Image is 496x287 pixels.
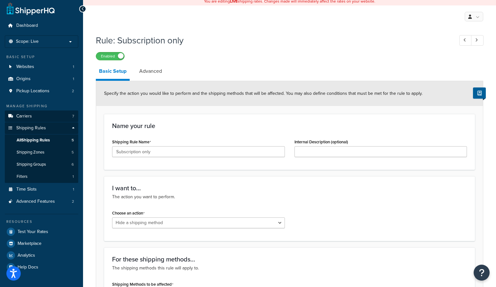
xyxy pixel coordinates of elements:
span: 1 [73,187,74,192]
h1: Rule: Subscription only [96,34,447,47]
h3: Name your rule [112,122,467,129]
a: Pickup Locations2 [5,85,78,97]
span: Shipping Rules [16,125,46,131]
a: Shipping Rules [5,122,78,134]
li: Time Slots [5,184,78,195]
a: Help Docs [5,261,78,273]
span: 6 [72,162,74,167]
span: Shipping Groups [17,162,46,167]
h3: For these shipping methods... [112,256,467,263]
li: Carriers [5,110,78,122]
a: Time Slots1 [5,184,78,195]
a: Next Record [471,35,484,46]
a: Test Your Rates [5,226,78,238]
span: 1 [73,76,74,82]
div: Manage Shipping [5,103,78,109]
a: Advanced [136,64,165,79]
a: AllShipping Rules5 [5,134,78,146]
span: 1 [72,174,74,179]
span: Test Your Rates [18,229,48,235]
a: Previous Record [459,35,472,46]
button: Show Help Docs [473,87,486,99]
a: Shipping Groups6 [5,159,78,170]
span: All Shipping Rules [17,138,50,143]
span: 2 [72,88,74,94]
span: Pickup Locations [16,88,50,94]
span: 5 [72,150,74,155]
li: Filters [5,171,78,183]
span: Filters [17,174,27,179]
label: Shipping Rule Name [112,140,151,145]
span: Time Slots [16,187,37,192]
div: Resources [5,219,78,224]
button: Open Resource Center [474,265,490,281]
a: Origins1 [5,73,78,85]
a: Websites1 [5,61,78,73]
span: Scope: Live [16,39,39,44]
li: Origins [5,73,78,85]
li: Websites [5,61,78,73]
h3: I want to... [112,185,467,192]
li: Advanced Features [5,196,78,208]
span: Websites [16,64,34,70]
a: Advanced Features2 [5,196,78,208]
span: Analytics [18,253,35,258]
a: Analytics [5,250,78,261]
label: Choose an action [112,211,145,216]
span: Advanced Features [16,199,55,204]
span: 1 [73,64,74,70]
a: Marketplace [5,238,78,249]
label: Shipping Methods to be affected [112,282,173,287]
span: Specify the action you would like to perform and the shipping methods that will be affected. You ... [104,90,423,97]
a: Dashboard [5,20,78,32]
span: 5 [72,138,74,143]
li: Shipping Zones [5,147,78,158]
a: Shipping Zones5 [5,147,78,158]
span: Dashboard [16,23,38,28]
label: Internal Description (optional) [294,140,348,144]
span: 2 [72,199,74,204]
span: Marketplace [18,241,42,246]
label: Enabled [96,52,124,60]
span: Shipping Zones [17,150,44,155]
a: Filters1 [5,171,78,183]
p: The action you want to perform. [112,193,467,200]
span: Help Docs [18,265,38,270]
p: The shipping methods this rule will apply to. [112,265,467,272]
li: Shipping Groups [5,159,78,170]
span: Carriers [16,114,32,119]
div: Basic Setup [5,54,78,60]
li: Pickup Locations [5,85,78,97]
a: Basic Setup [96,64,130,81]
li: Shipping Rules [5,122,78,183]
span: 7 [72,114,74,119]
a: Carriers7 [5,110,78,122]
span: Origins [16,76,31,82]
